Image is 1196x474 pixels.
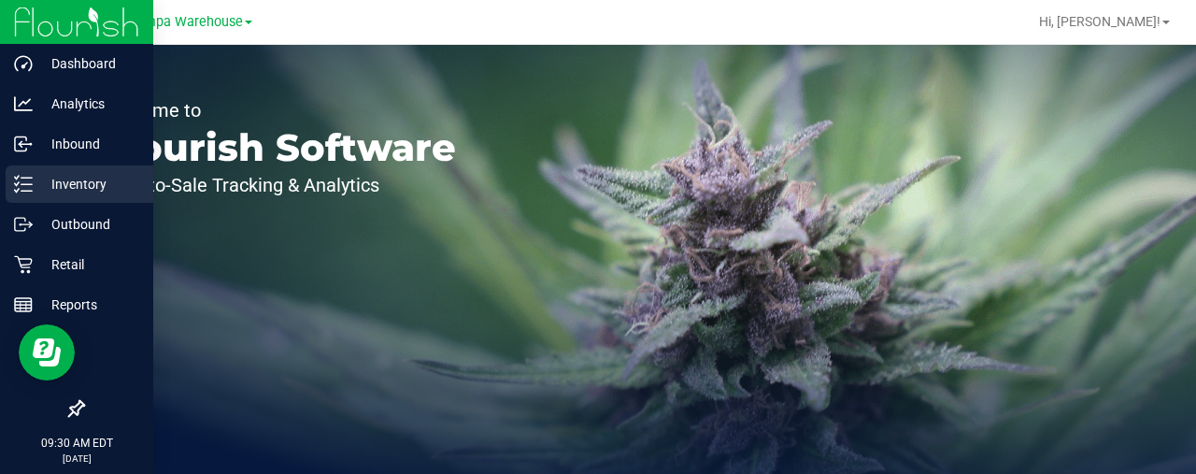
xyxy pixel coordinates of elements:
iframe: Resource center [19,324,75,381]
inline-svg: Inventory [14,175,33,194]
p: Inventory [33,173,145,195]
inline-svg: Reports [14,295,33,314]
iframe: Resource center unread badge [55,322,78,344]
inline-svg: Analytics [14,94,33,113]
span: Tampa Warehouse [129,14,243,30]
p: Analytics [33,93,145,115]
p: Seed-to-Sale Tracking & Analytics [101,176,456,194]
inline-svg: Outbound [14,215,33,234]
p: Flourish Software [101,129,456,166]
span: Hi, [PERSON_NAME]! [1039,14,1160,29]
p: [DATE] [8,452,145,466]
inline-svg: Retail [14,255,33,274]
p: Retail [33,253,145,276]
p: Outbound [33,213,145,236]
inline-svg: Dashboard [14,54,33,73]
p: Welcome to [101,101,456,120]
p: Reports [33,294,145,316]
p: Inbound [33,133,145,155]
p: Dashboard [33,52,145,75]
inline-svg: Inbound [14,135,33,153]
p: 09:30 AM EDT [8,435,145,452]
